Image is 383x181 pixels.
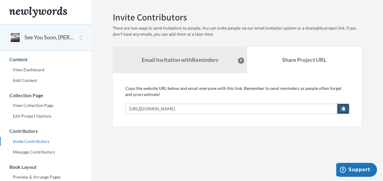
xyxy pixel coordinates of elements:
[336,163,377,178] iframe: Opens a widget where you can chat to one of our agents
[142,56,218,63] strong: Email Invitation with Reminders
[9,7,67,18] img: Newlywords logo
[0,128,91,134] h3: Contributors
[0,93,91,98] h3: Collection Page
[113,25,362,37] p: There are two ways to send invitations to people. You can invite people via our email invitation ...
[125,85,349,114] div: Copy the website URL below and email everyone with this link. Remember to send reminders as peopl...
[113,12,362,22] h2: Invite Contributors
[0,57,91,62] h3: Content
[282,56,326,63] b: Share Project URL
[0,164,91,170] h3: Book Layout
[24,34,74,41] button: See You Soon, [PERSON_NAME]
